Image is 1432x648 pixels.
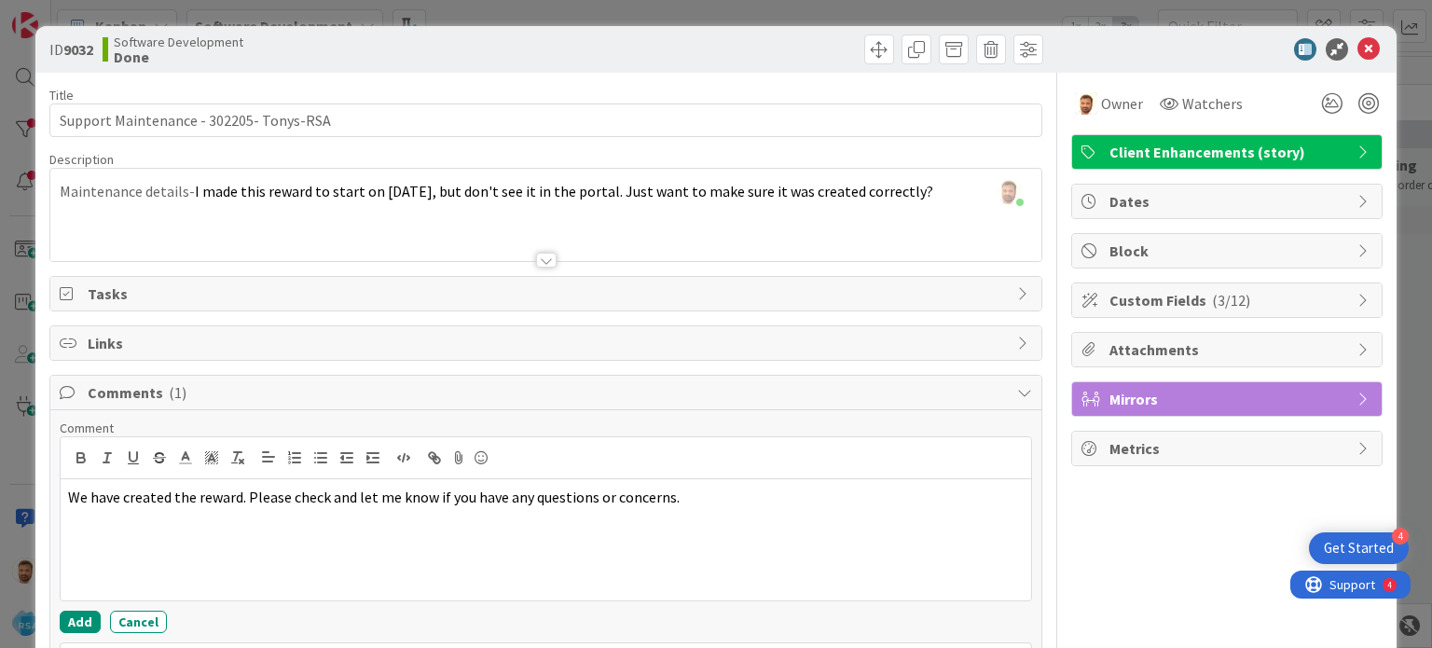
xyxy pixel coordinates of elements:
[1392,528,1409,545] div: 4
[39,3,85,25] span: Support
[1109,141,1348,163] span: Client Enhancements (story)
[60,611,101,633] button: Add
[1212,291,1250,310] span: ( 3/12 )
[1109,190,1348,213] span: Dates
[49,38,93,61] span: ID
[1109,437,1348,460] span: Metrics
[1109,338,1348,361] span: Attachments
[195,182,933,200] span: I made this reward to start on [DATE], but don't see it in the portal. Just want to make sure it ...
[88,381,1007,404] span: Comments
[63,40,93,59] b: 9032
[1324,539,1394,558] div: Get Started
[1109,240,1348,262] span: Block
[169,383,186,402] span: ( 1 )
[1109,388,1348,410] span: Mirrors
[996,178,1022,204] img: XQnMoIyljuWWkMzYLB6n4fjicomZFlZU.png
[88,332,1007,354] span: Links
[1309,532,1409,564] div: Open Get Started checklist, remaining modules: 4
[49,87,74,103] label: Title
[114,34,243,49] span: Software Development
[60,181,1031,202] p: Maintenance details-
[1182,92,1243,115] span: Watchers
[1101,92,1143,115] span: Owner
[1075,92,1097,115] img: AS
[110,611,167,633] button: Cancel
[68,488,680,506] span: We have created the reward. Please check and let me know if you have any questions or concerns.
[88,283,1007,305] span: Tasks
[49,103,1041,137] input: type card name here...
[1109,289,1348,311] span: Custom Fields
[97,7,102,22] div: 4
[49,151,114,168] span: Description
[114,49,243,64] b: Done
[60,420,114,436] span: Comment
